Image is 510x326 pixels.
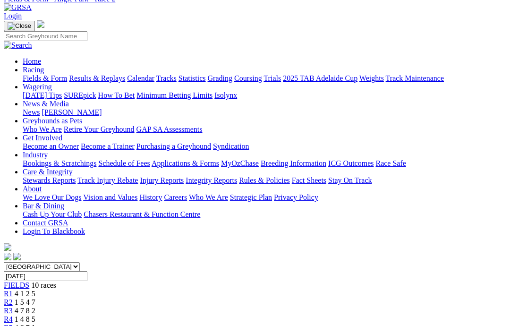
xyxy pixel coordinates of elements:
a: News & Media [23,100,69,108]
a: Calendar [127,74,154,82]
a: Cash Up Your Club [23,210,82,218]
div: Wagering [23,91,506,100]
a: Schedule of Fees [98,159,150,167]
a: Rules & Policies [239,176,290,184]
a: R4 [4,315,13,323]
a: R1 [4,290,13,298]
a: Who We Are [23,125,62,133]
a: [DATE] Tips [23,91,62,99]
a: Isolynx [214,91,237,99]
div: Care & Integrity [23,176,506,185]
a: Integrity Reports [186,176,237,184]
a: Contact GRSA [23,219,68,227]
input: Search [4,31,87,41]
span: 4 7 8 2 [15,307,35,315]
a: Wagering [23,83,52,91]
img: Close [8,22,31,30]
div: Racing [23,74,506,83]
a: Retire Your Greyhound [64,125,135,133]
a: Injury Reports [140,176,184,184]
a: 2025 TAB Adelaide Cup [283,74,357,82]
a: History [139,193,162,201]
a: Strategic Plan [230,193,272,201]
a: Home [23,57,41,65]
a: Results & Replays [69,74,125,82]
a: Greyhounds as Pets [23,117,82,125]
a: Trials [263,74,281,82]
span: 1 5 4 7 [15,298,35,306]
a: Statistics [178,74,206,82]
a: Login [4,12,22,20]
a: Careers [164,193,187,201]
a: Purchasing a Greyhound [136,142,211,150]
a: R2 [4,298,13,306]
a: Stewards Reports [23,176,76,184]
input: Select date [4,271,87,281]
a: SUREpick [64,91,96,99]
img: logo-grsa-white.png [4,243,11,251]
a: Race Safe [375,159,406,167]
img: GRSA [4,3,32,12]
a: Track Maintenance [386,74,444,82]
a: Syndication [213,142,249,150]
a: Bookings & Scratchings [23,159,96,167]
div: Industry [23,159,506,168]
a: Racing [23,66,44,74]
div: Get Involved [23,142,506,151]
div: Bar & Dining [23,210,506,219]
a: Who We Are [189,193,228,201]
span: 1 4 8 5 [15,315,35,323]
a: About [23,185,42,193]
div: News & Media [23,108,506,117]
a: Fact Sheets [292,176,326,184]
img: twitter.svg [13,253,21,260]
a: Become a Trainer [81,142,135,150]
a: Stay On Track [328,176,372,184]
a: News [23,108,40,116]
a: Care & Integrity [23,168,73,176]
a: R3 [4,307,13,315]
button: Toggle navigation [4,21,35,31]
a: Minimum Betting Limits [136,91,212,99]
a: We Love Our Dogs [23,193,81,201]
div: About [23,193,506,202]
span: 10 races [31,281,56,289]
a: Applications & Forms [152,159,219,167]
a: Bar & Dining [23,202,64,210]
div: Greyhounds as Pets [23,125,506,134]
span: 4 1 2 5 [15,290,35,298]
a: Privacy Policy [274,193,318,201]
a: Weights [359,74,384,82]
a: FIELDS [4,281,29,289]
a: [PERSON_NAME] [42,108,102,116]
a: Industry [23,151,48,159]
a: ICG Outcomes [328,159,374,167]
a: Vision and Values [83,193,137,201]
img: Search [4,41,32,50]
a: Breeding Information [261,159,326,167]
a: Chasers Restaurant & Function Centre [84,210,200,218]
a: Get Involved [23,134,62,142]
a: GAP SA Assessments [136,125,203,133]
a: Track Injury Rebate [77,176,138,184]
a: How To Bet [98,91,135,99]
a: Coursing [234,74,262,82]
a: Fields & Form [23,74,67,82]
a: Become an Owner [23,142,79,150]
a: Login To Blackbook [23,227,85,235]
img: facebook.svg [4,253,11,260]
a: Tracks [156,74,177,82]
a: Grading [208,74,232,82]
img: logo-grsa-white.png [37,20,44,28]
a: MyOzChase [221,159,259,167]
